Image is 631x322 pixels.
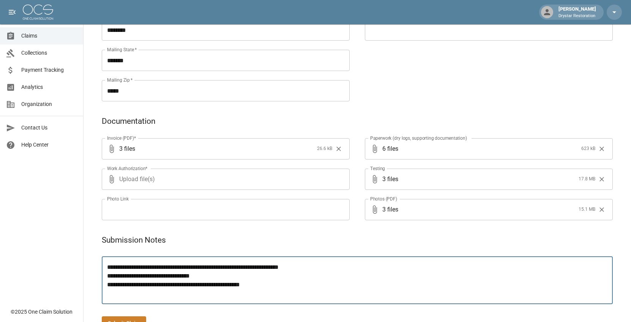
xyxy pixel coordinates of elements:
label: Testing [370,165,385,172]
span: 623 kB [581,145,595,153]
span: Payment Tracking [21,66,77,74]
p: Drystar Restoration [558,13,596,19]
span: Contact Us [21,124,77,132]
button: Clear [596,204,607,215]
span: Help Center [21,141,77,149]
span: Claims [21,32,77,40]
span: 6 files [382,138,578,159]
label: Photo Link [107,196,129,202]
span: 15.1 MB [579,206,595,213]
button: Clear [596,174,607,185]
span: Upload file(s) [119,169,329,190]
img: ocs-logo-white-transparent.png [23,5,53,20]
label: Photos (PDF) [370,196,397,202]
label: Paperwork (dry logs, supporting documentation) [370,135,467,141]
label: Invoice (PDF)* [107,135,136,141]
span: 26.6 kB [317,145,332,153]
button: open drawer [5,5,20,20]
span: Organization [21,100,77,108]
button: Clear [333,143,344,155]
button: Clear [596,143,607,155]
div: © 2025 One Claim Solution [11,308,73,316]
span: 17.8 MB [579,175,595,183]
span: Analytics [21,83,77,91]
span: Collections [21,49,77,57]
div: [PERSON_NAME] [555,5,599,19]
label: Mailing Zip [107,77,133,83]
span: 3 files [382,169,576,190]
label: Work Authorization* [107,165,148,172]
label: Mailing State [107,46,137,53]
span: 3 files [119,138,314,159]
span: 3 files [382,199,576,220]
